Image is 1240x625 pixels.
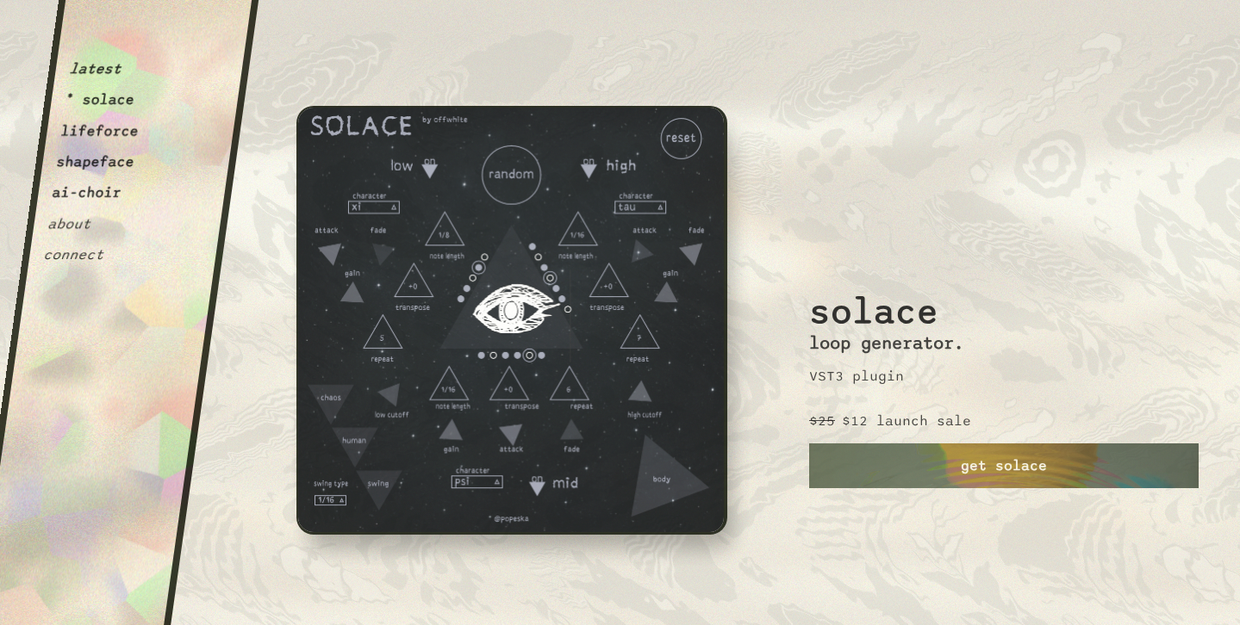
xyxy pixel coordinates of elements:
p: $25 [809,412,835,430]
a: get solace [809,443,1199,488]
button: connect [42,246,105,263]
p: VST3 plugin [809,368,904,385]
button: shapeface [55,153,135,170]
p: $12 launch sale [842,412,971,430]
button: latest [68,60,122,77]
img: solace.0d278a0e.png [296,106,727,535]
h2: solace [809,137,938,334]
button: about [47,215,92,232]
button: * solace [64,91,135,108]
button: ai-choir [51,184,122,201]
button: lifeforce [59,122,140,139]
h3: loop generator. [809,333,964,354]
